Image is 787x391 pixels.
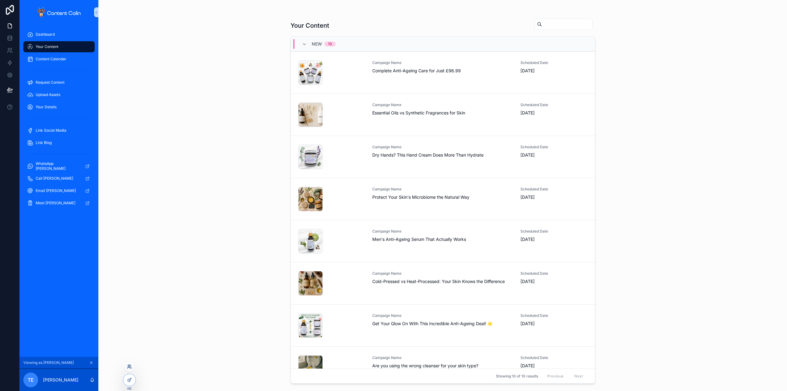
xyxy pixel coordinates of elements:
[291,220,595,262] a: Campaign NameMen's Anti-Ageing Serum That Actually WorksScheduled Date[DATE]
[520,152,587,158] span: [DATE]
[520,229,587,234] span: Scheduled Date
[372,321,513,327] span: Get Your Glow On With This Incredible Anti-Ageing Deal! 🌟
[23,89,95,100] a: Upload Assets
[520,363,587,369] span: [DATE]
[520,145,587,150] span: Scheduled Date
[520,271,587,276] span: Scheduled Date
[291,51,595,94] a: Campaign NameComplete Anti-Ageing Care for Just £96.99Scheduled Date[DATE]
[372,236,513,242] span: Men's Anti-Ageing Serum That Actually Works
[372,102,513,107] span: Campaign Name
[28,376,34,384] span: TE
[38,7,81,17] img: App logo
[23,360,74,365] span: Viewing as [PERSON_NAME]
[23,185,95,196] a: Email [PERSON_NAME]
[36,161,80,171] span: WhatsApp [PERSON_NAME]
[520,194,587,200] span: [DATE]
[372,110,513,116] span: Essential Oils vs Synthetic Fragrances for Skin
[520,355,587,360] span: Scheduled Date
[520,236,587,242] span: [DATE]
[23,77,95,88] a: Request Content
[36,80,65,85] span: Request Content
[520,60,587,65] span: Scheduled Date
[291,178,595,220] a: Campaign NameProtect Your Skin's Microbiome the Natural WayScheduled Date[DATE]
[291,136,595,178] a: Campaign NameDry Hands? This Hand Cream Does More Than HydrateScheduled Date[DATE]
[312,41,322,47] span: New
[36,105,57,110] span: Your Details
[23,197,95,209] a: Meet [PERSON_NAME]
[291,304,595,346] a: Campaign NameGet Your Glow On With This Incredible Anti-Ageing Deal! 🌟Scheduled Date[DATE]
[520,102,587,107] span: Scheduled Date
[36,140,52,145] span: Link Blog
[372,271,513,276] span: Campaign Name
[372,313,513,318] span: Campaign Name
[36,57,66,62] span: Content Calendar
[36,32,55,37] span: Dashboard
[36,176,73,181] span: Call [PERSON_NAME]
[372,60,513,65] span: Campaign Name
[291,346,595,389] a: Campaign NameAre you using the wrong cleanser for your skin type?Scheduled Date[DATE]
[291,94,595,136] a: Campaign NameEssential Oils vs Synthetic Fragrances for SkinScheduled Date[DATE]
[372,152,513,158] span: Dry Hands? This Hand Cream Does More Than Hydrate
[23,137,95,148] a: Link Blog
[20,25,98,217] div: scrollable content
[328,42,332,46] div: 10
[372,229,513,234] span: Campaign Name
[520,68,587,74] span: [DATE]
[372,145,513,150] span: Campaign Name
[520,278,587,285] span: [DATE]
[372,355,513,360] span: Campaign Name
[291,262,595,304] a: Campaign NameCold-Pressed vs Heat-Processed: Your Skin Knows the DifferenceScheduled Date[DATE]
[23,54,95,65] a: Content Calendar
[372,194,513,200] span: Protect Your Skin's Microbiome the Natural Way
[291,21,329,30] h1: Your Content
[372,363,513,369] span: Are you using the wrong cleanser for your skin type?
[36,92,60,97] span: Upload Assets
[36,201,75,205] span: Meet [PERSON_NAME]
[36,44,58,49] span: Your Content
[372,68,513,74] span: Complete Anti-Ageing Care for Just £96.99
[372,278,513,285] span: Cold-Pressed vs Heat-Processed: Your Skin Knows the Difference
[23,173,95,184] a: Call [PERSON_NAME]
[520,187,587,192] span: Scheduled Date
[23,125,95,136] a: Link Social Media
[520,321,587,327] span: [DATE]
[496,374,538,379] span: Showing 10 of 10 results
[36,188,76,193] span: Email [PERSON_NAME]
[23,29,95,40] a: Dashboard
[520,313,587,318] span: Scheduled Date
[372,187,513,192] span: Campaign Name
[23,102,95,113] a: Your Details
[36,128,66,133] span: Link Social Media
[520,110,587,116] span: [DATE]
[43,377,78,383] p: [PERSON_NAME]
[23,161,95,172] a: WhatsApp [PERSON_NAME]
[23,41,95,52] a: Your Content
